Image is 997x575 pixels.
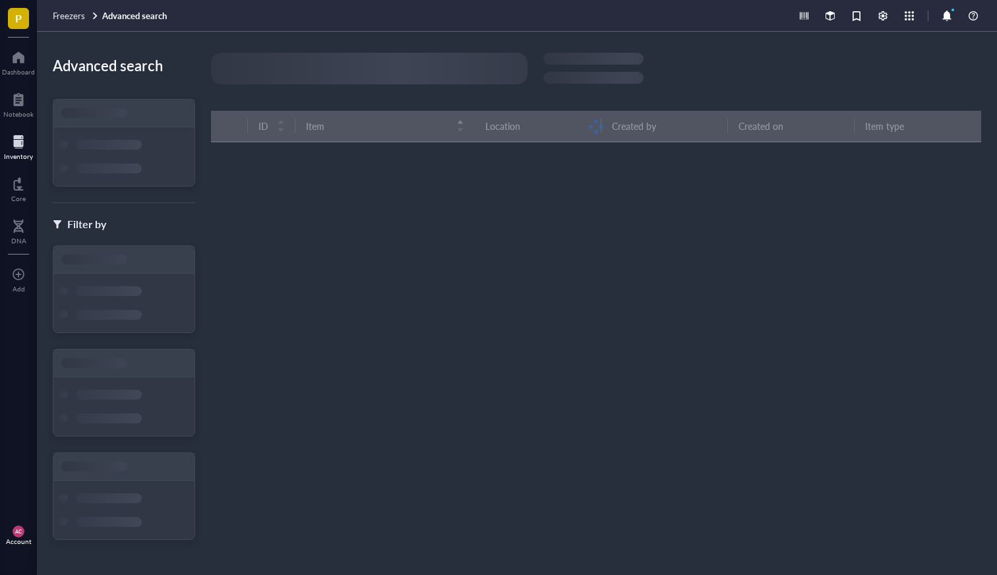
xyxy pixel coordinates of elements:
span: P [15,10,22,26]
a: DNA [11,216,26,245]
div: Inventory [4,152,33,160]
a: Notebook [3,89,34,118]
span: Freezers [53,9,85,22]
a: Advanced search [102,10,169,22]
a: Freezers [53,10,100,22]
a: Dashboard [2,47,35,76]
div: Dashboard [2,68,35,76]
div: Advanced search [53,53,195,78]
div: Core [11,195,26,202]
div: Account [6,537,32,545]
a: Inventory [4,131,33,160]
div: Notebook [3,110,34,118]
div: Add [13,285,25,293]
div: DNA [11,237,26,245]
a: Core [11,173,26,202]
div: Filter by [67,216,106,233]
span: AC [15,528,22,534]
